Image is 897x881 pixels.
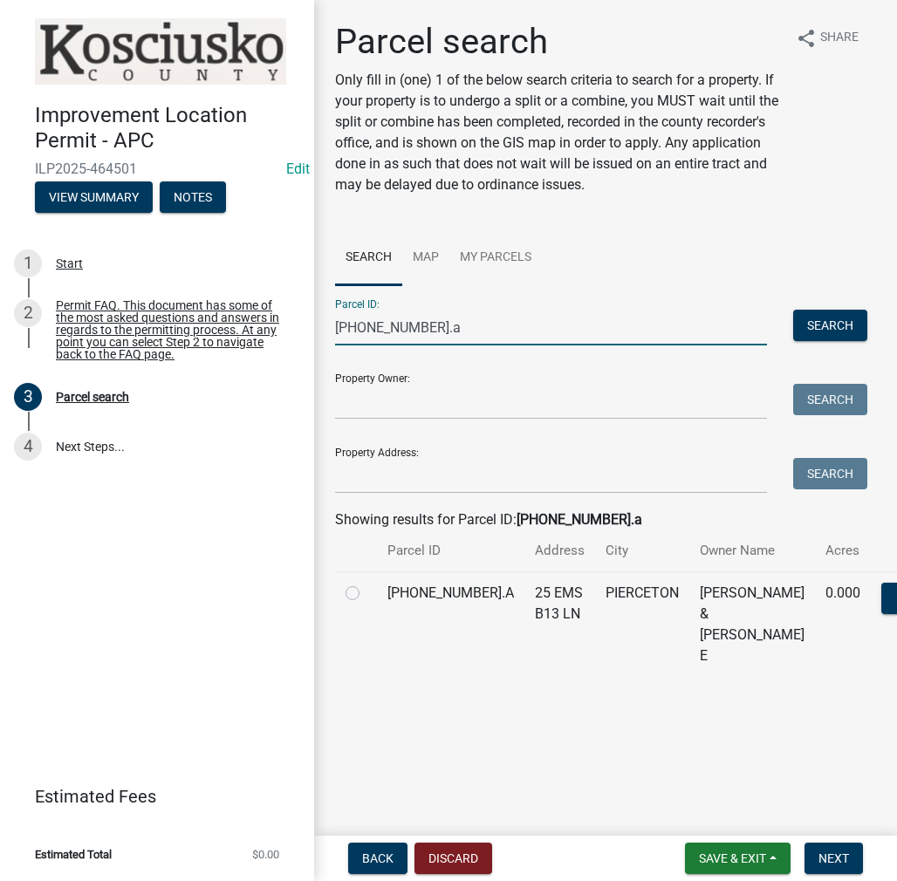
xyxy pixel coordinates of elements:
[517,511,642,528] strong: [PHONE_NUMBER].a
[414,843,492,874] button: Discard
[815,571,871,677] td: 0.000
[377,571,524,677] td: [PHONE_NUMBER].A
[335,230,402,286] a: Search
[782,21,873,55] button: shareShare
[524,530,595,571] th: Address
[793,384,867,415] button: Search
[35,849,112,860] span: Estimated Total
[805,843,863,874] button: Next
[402,230,449,286] a: Map
[524,571,595,677] td: 25 EMS B13 LN
[335,509,876,530] div: Showing results for Parcel ID:
[820,28,859,49] span: Share
[793,458,867,489] button: Search
[14,249,42,277] div: 1
[793,310,867,341] button: Search
[35,103,300,154] h4: Improvement Location Permit - APC
[286,160,310,177] wm-modal-confirm: Edit Application Number
[56,299,286,360] div: Permit FAQ. This document has some of the most asked questions and answers in regards to the perm...
[14,779,286,814] a: Estimated Fees
[14,383,42,411] div: 3
[160,191,226,205] wm-modal-confirm: Notes
[818,851,849,865] span: Next
[56,257,83,270] div: Start
[699,851,766,865] span: Save & Exit
[335,70,782,195] p: Only fill in (one) 1 of the below search criteria to search for a property. If your property is t...
[595,571,689,677] td: PIERCETON
[335,21,782,63] h1: Parcel search
[377,530,524,571] th: Parcel ID
[14,299,42,327] div: 2
[35,18,286,85] img: Kosciusko County, Indiana
[56,391,129,403] div: Parcel search
[362,851,394,865] span: Back
[796,28,817,49] i: share
[348,843,407,874] button: Back
[14,433,42,461] div: 4
[595,530,689,571] th: City
[689,530,815,571] th: Owner Name
[252,849,279,860] span: $0.00
[685,843,791,874] button: Save & Exit
[286,160,310,177] a: Edit
[689,571,815,677] td: [PERSON_NAME] & [PERSON_NAME] E
[449,230,542,286] a: My Parcels
[35,181,153,213] button: View Summary
[815,530,871,571] th: Acres
[35,160,279,177] span: ILP2025-464501
[35,191,153,205] wm-modal-confirm: Summary
[160,181,226,213] button: Notes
